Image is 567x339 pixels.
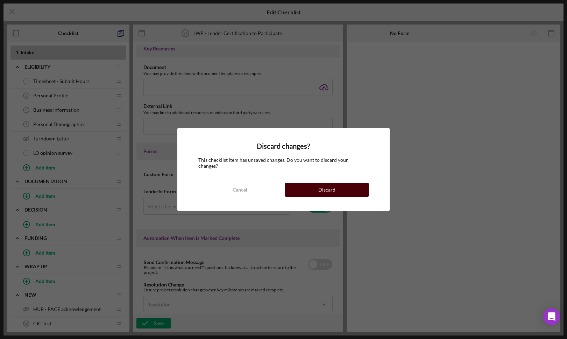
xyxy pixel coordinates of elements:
[285,183,368,197] button: Discard
[6,6,182,13] div: .
[198,157,368,168] div: This checklist item has unsaved changes. Do you want to discard your changes?
[233,183,247,197] div: Cancel
[198,183,282,197] button: Cancel
[543,308,560,325] div: Open Intercom Messenger
[318,183,335,197] div: Discard
[6,6,182,13] body: Rich Text Area. Press ALT-0 for help.
[198,142,368,150] h4: Discard changes?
